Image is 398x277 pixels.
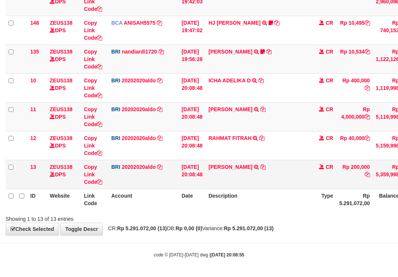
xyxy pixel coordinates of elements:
[178,131,205,160] td: [DATE] 20:08:48
[27,189,47,210] th: ID
[205,189,310,210] th: Description
[176,225,202,231] strong: Rp 0,00 (0)
[326,49,333,55] span: CR
[104,225,274,231] span: CR: DB: Variance:
[260,164,266,170] a: Copy GABRIEL ANANDA to clipboard
[60,223,103,235] a: Toggle Descr
[178,102,205,131] td: [DATE] 20:08:48
[336,16,373,45] td: Rp 10,495
[208,77,251,83] a: ICHA ADELIKA D
[30,106,36,112] span: 11
[365,135,370,141] a: Copy Rp 40,000 to clipboard
[111,106,120,112] span: BRI
[47,189,81,210] th: Website
[111,164,120,170] span: BRI
[50,20,73,26] a: ZEUS138
[84,77,102,98] a: Copy Link Code
[211,252,244,258] strong: [DATE] 20:08:55
[47,102,81,131] td: DPS
[365,20,370,26] a: Copy Rp 10,495 to clipboard
[117,225,167,231] strong: Rp 5.291.072,00 (13)
[365,49,370,55] a: Copy Rp 10,534 to clipboard
[336,45,373,73] td: Rp 10,534
[336,102,373,131] td: Rp 4,000,000
[336,160,373,189] td: Rp 200,000
[178,189,205,210] th: Date
[266,49,272,55] a: Copy KELVIN PRAYOGA to clipboard
[326,135,333,141] span: CR
[122,49,157,55] a: nandiardi1720
[30,77,36,83] span: 10
[208,106,252,112] a: [PERSON_NAME]
[178,73,205,102] td: [DATE] 20:08:48
[50,135,73,141] a: ZEUS138
[84,135,102,156] a: Copy Link Code
[47,160,81,189] td: DPS
[326,106,333,112] span: CR
[157,20,162,26] a: Copy ANISAH5575 to clipboard
[81,189,108,210] th: Link Code
[30,20,39,26] span: 148
[157,106,162,112] a: Copy 20202020aldo to clipboard
[154,252,244,258] small: code © [DATE]-[DATE] dwg |
[365,114,370,120] a: Copy Rp 4,000,000 to clipboard
[365,171,370,177] a: Copy Rp 200,000 to clipboard
[157,164,162,170] a: Copy 20202020aldo to clipboard
[6,223,59,235] a: Check Selected
[30,135,36,141] span: 12
[336,131,373,160] td: Rp 40,000
[47,73,81,102] td: DPS
[50,106,73,112] a: ZEUS138
[50,77,73,83] a: ZEUS138
[122,77,156,83] a: 20202020aldo
[326,164,333,170] span: CR
[6,212,160,223] div: Showing 1 to 13 of 13 entries
[30,49,39,55] span: 135
[47,131,81,160] td: DPS
[157,77,162,83] a: Copy 20202020aldo to clipboard
[111,77,120,83] span: BRI
[208,135,251,141] a: RAHMAT FITRAH
[178,16,205,45] td: [DATE] 19:47:02
[178,160,205,189] td: [DATE] 20:08:48
[208,164,252,170] a: [PERSON_NAME]
[50,164,73,170] a: ZEUS138
[260,106,266,112] a: Copy FIZZA ARYANTO to clipboard
[108,189,178,210] th: Account
[365,85,370,91] a: Copy Rp 400,000 to clipboard
[208,20,260,26] a: HJ [PERSON_NAME]
[274,20,279,26] a: Copy HJ YUMI MUTIAH to clipboard
[47,45,81,73] td: DPS
[84,106,102,127] a: Copy Link Code
[47,16,81,45] td: DPS
[111,135,120,141] span: BRI
[124,20,156,26] a: ANISAH5575
[178,45,205,73] td: [DATE] 19:56:28
[122,164,156,170] a: 20202020aldo
[310,189,336,210] th: Type
[336,73,373,102] td: Rp 400,000
[122,135,156,141] a: 20202020aldo
[30,164,36,170] span: 13
[50,49,73,55] a: ZEUS138
[122,106,156,112] a: 20202020aldo
[84,49,102,70] a: Copy Link Code
[326,20,333,26] span: CR
[208,49,252,55] a: [PERSON_NAME]
[111,49,120,55] span: BRI
[224,225,273,231] strong: Rp 5.291.072,00 (13)
[259,135,264,141] a: Copy RAHMAT FITRAH to clipboard
[111,20,122,26] span: BCA
[84,20,102,41] a: Copy Link Code
[336,189,373,210] th: Rp 5.291.072,00
[258,77,264,83] a: Copy ICHA ADELIKA D to clipboard
[84,164,102,185] a: Copy Link Code
[326,77,333,83] span: CR
[159,49,164,55] a: Copy nandiardi1720 to clipboard
[157,135,162,141] a: Copy 20202020aldo to clipboard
